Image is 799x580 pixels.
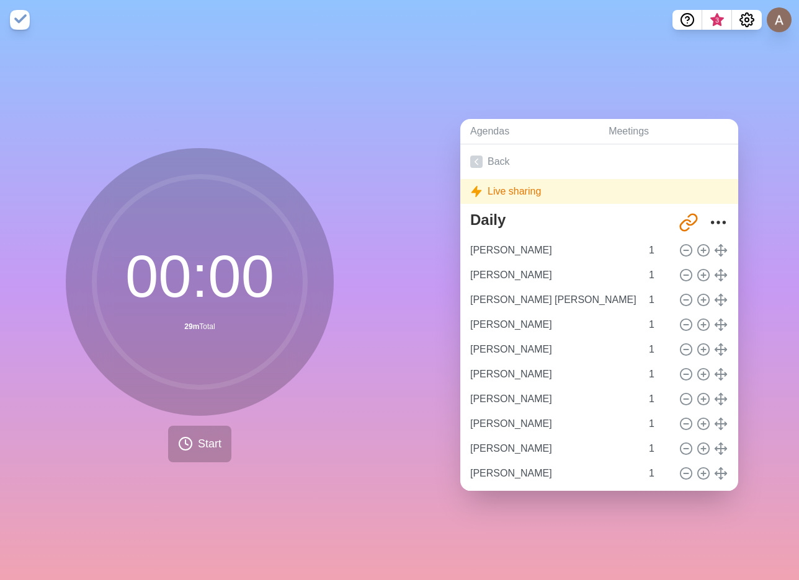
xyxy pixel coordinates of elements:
[676,210,701,235] button: Share link
[702,10,732,30] button: What’s new
[168,426,231,462] button: Start
[465,288,641,312] input: Name
[198,436,221,452] span: Start
[712,15,722,25] span: 3
[465,486,641,511] input: Name
[465,362,641,387] input: Name
[644,486,674,511] input: Mins
[465,238,641,263] input: Name
[465,337,641,362] input: Name
[465,411,641,436] input: Name
[644,436,674,461] input: Mins
[644,411,674,436] input: Mins
[644,263,674,288] input: Mins
[460,119,599,144] a: Agendas
[644,387,674,411] input: Mins
[465,387,641,411] input: Name
[465,312,641,337] input: Name
[732,10,762,30] button: Settings
[465,461,641,486] input: Name
[644,362,674,387] input: Mins
[460,144,738,179] a: Back
[644,461,674,486] input: Mins
[644,238,674,263] input: Mins
[10,10,30,30] img: timeblocks logo
[465,436,641,461] input: Name
[644,312,674,337] input: Mins
[599,119,738,144] a: Meetings
[644,288,674,312] input: Mins
[465,263,641,288] input: Name
[644,337,674,362] input: Mins
[706,210,731,235] button: More
[460,179,738,204] div: Live sharing
[672,10,702,30] button: Help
